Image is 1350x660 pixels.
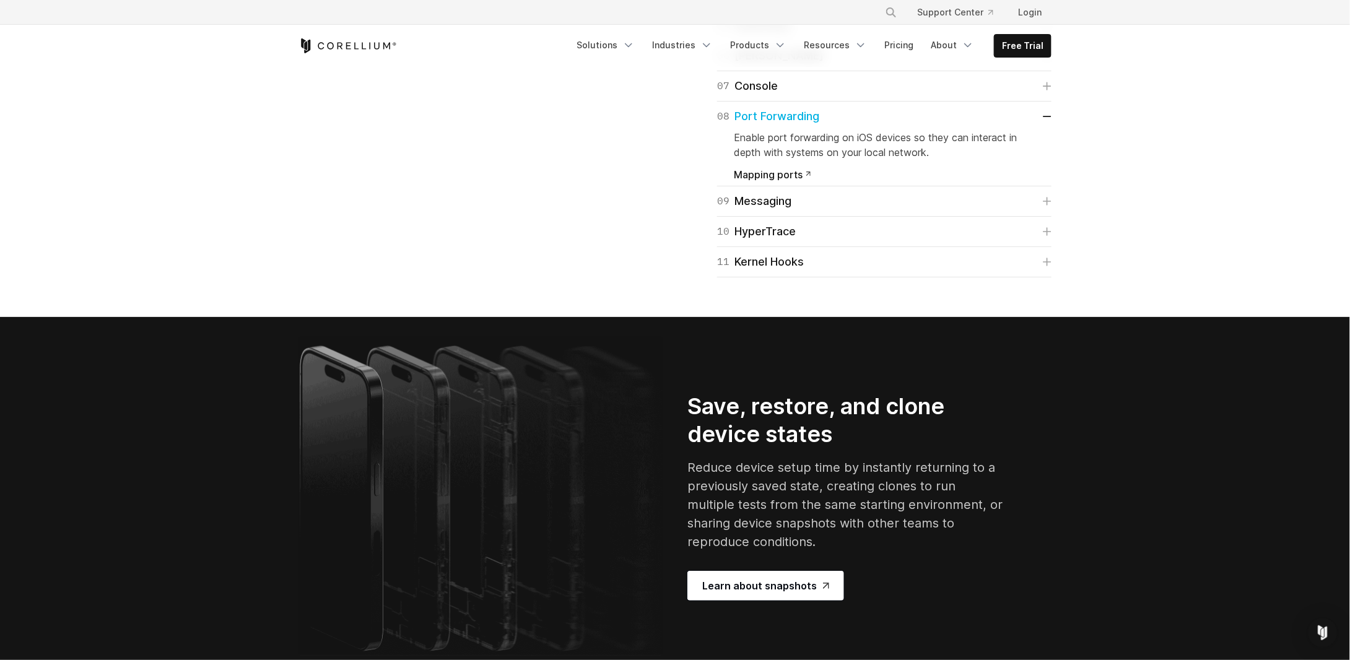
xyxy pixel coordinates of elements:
[717,223,729,240] span: 10
[687,571,844,601] a: Learn about snapshots
[907,1,1003,24] a: Support Center
[717,77,778,95] div: Console
[717,253,804,271] div: Kernel Hooks
[880,1,902,24] button: Search
[717,77,729,95] span: 07
[717,223,796,240] div: HyperTrace
[717,108,729,125] span: 08
[717,193,1052,210] a: 09Messaging
[796,34,874,56] a: Resources
[1308,618,1338,648] div: Open Intercom Messenger
[923,34,982,56] a: About
[734,170,811,180] a: Mapping ports
[717,253,729,271] span: 11
[995,35,1051,57] a: Free Trial
[645,34,720,56] a: Industries
[298,38,397,53] a: Corellium Home
[717,108,819,125] div: Port Forwarding
[717,223,1052,240] a: 10HyperTrace
[298,337,663,656] img: A lineup of five iPhone models becoming more gradient
[569,34,642,56] a: Solutions
[717,193,791,210] div: Messaging
[717,253,1052,271] a: 11Kernel Hooks
[877,34,921,56] a: Pricing
[717,193,729,210] span: 09
[1008,1,1052,24] a: Login
[569,34,1052,58] div: Navigation Menu
[687,393,1004,448] h2: Save, restore, and clone device states
[870,1,1052,24] div: Navigation Menu
[734,131,1017,158] span: Enable port forwarding on iOS devices so they can interact in depth with systems on your local ne...
[717,77,1052,95] a: 07Console
[717,108,1052,125] a: 08Port Forwarding
[687,458,1004,551] p: Reduce device setup time by instantly returning to a previously saved state, creating clones to r...
[702,578,829,593] span: Learn about snapshots
[723,34,794,56] a: Products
